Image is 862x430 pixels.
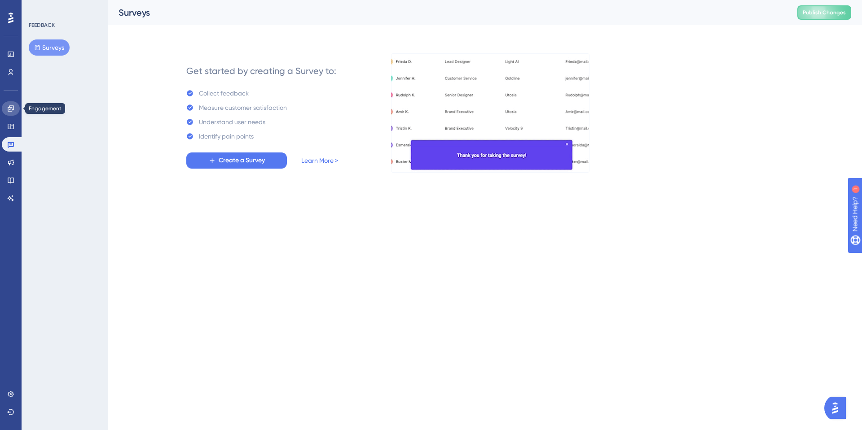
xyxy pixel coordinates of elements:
span: Create a Survey [219,155,265,166]
div: Measure customer satisfaction [199,102,287,113]
div: Understand user needs [199,117,265,127]
span: Publish Changes [803,9,846,16]
div: Identify pain points [199,131,254,142]
div: 1 [62,4,65,12]
div: Collect feedback [199,88,249,99]
button: Publish Changes [797,5,851,20]
span: Need Help? [21,2,56,13]
img: b81bf5b5c10d0e3e90f664060979471a.gif [391,53,589,173]
button: Create a Survey [186,152,287,169]
div: Surveys [119,6,775,19]
div: Get started by creating a Survey to: [186,65,336,77]
iframe: UserGuiding AI Assistant Launcher [824,395,851,421]
button: Surveys [29,39,70,56]
a: Learn More > [301,155,338,166]
div: FEEDBACK [29,22,55,29]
